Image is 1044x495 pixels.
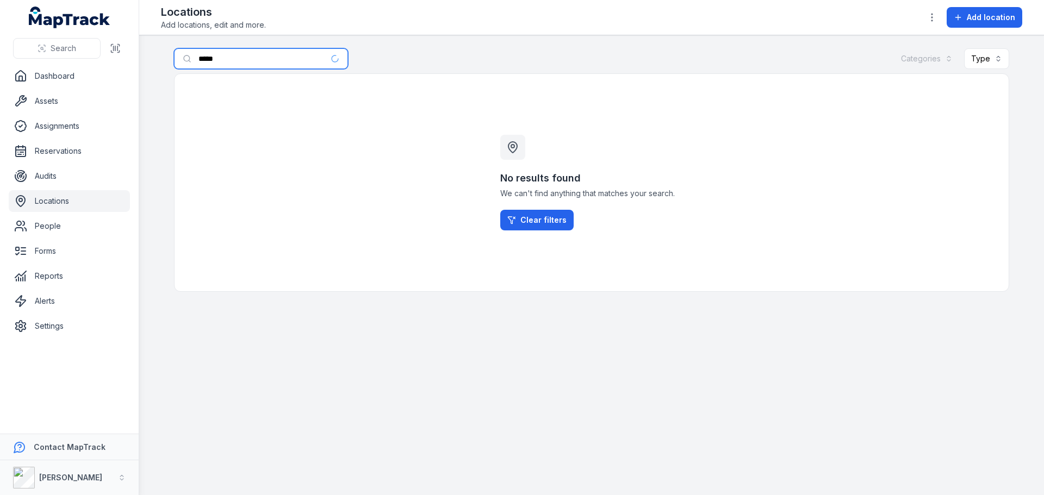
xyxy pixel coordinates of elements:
a: Reports [9,265,130,287]
button: Add location [947,7,1022,28]
a: Forms [9,240,130,262]
a: Assets [9,90,130,112]
a: MapTrack [29,7,110,28]
a: Audits [9,165,130,187]
a: Clear filters [500,210,574,230]
span: Add locations, edit and more. [161,20,266,30]
a: People [9,215,130,237]
a: Assignments [9,115,130,137]
strong: [PERSON_NAME] [39,473,102,482]
span: Add location [967,12,1015,23]
a: Alerts [9,290,130,312]
button: Search [13,38,101,59]
strong: Contact MapTrack [34,442,105,452]
a: Dashboard [9,65,130,87]
button: Type [964,48,1009,69]
span: Search [51,43,76,54]
h2: Locations [161,4,266,20]
h3: No results found [500,171,683,186]
span: We can't find anything that matches your search. [500,188,683,199]
a: Locations [9,190,130,212]
a: Reservations [9,140,130,162]
a: Settings [9,315,130,337]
